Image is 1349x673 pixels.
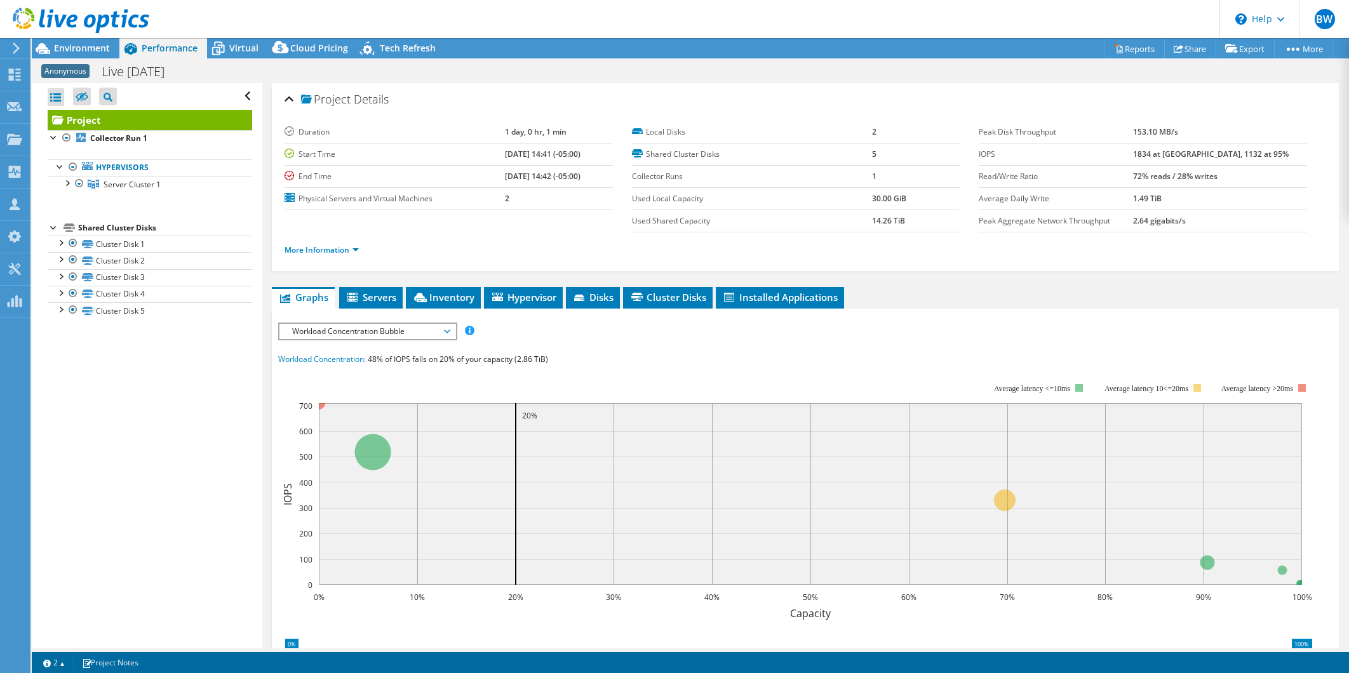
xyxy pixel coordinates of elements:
[1221,384,1293,393] text: Average latency >20ms
[1315,9,1335,29] span: BW
[285,148,505,161] label: Start Time
[90,133,147,143] b: Collector Run 1
[299,401,312,411] text: 700
[505,126,567,137] b: 1 day, 0 hr, 1 min
[48,236,252,252] a: Cluster Disk 1
[1196,592,1211,603] text: 90%
[901,592,916,603] text: 60%
[73,655,147,670] a: Project Notes
[1000,592,1015,603] text: 70%
[48,176,252,192] a: Server Cluster 1
[872,215,905,226] b: 14.26 TiB
[290,42,348,54] span: Cloud Pricing
[979,215,1133,227] label: Peak Aggregate Network Throughput
[299,554,312,565] text: 100
[632,148,873,161] label: Shared Cluster Disks
[1133,149,1289,159] b: 1834 at [GEOGRAPHIC_DATA], 1132 at 95%
[1104,384,1188,393] tspan: Average latency 10<=20ms
[48,110,252,130] a: Project
[285,244,359,255] a: More Information
[354,91,389,107] span: Details
[34,655,74,670] a: 2
[48,159,252,176] a: Hypervisors
[629,291,706,303] span: Cluster Disks
[380,42,436,54] span: Tech Refresh
[1164,39,1216,58] a: Share
[229,42,258,54] span: Virtual
[979,126,1133,138] label: Peak Disk Throughput
[48,269,252,286] a: Cluster Disk 3
[301,93,351,106] span: Project
[48,286,252,302] a: Cluster Disk 4
[522,410,537,421] text: 20%
[299,503,312,514] text: 300
[632,126,873,138] label: Local Disks
[606,592,621,603] text: 30%
[1133,171,1218,182] b: 72% reads / 28% writes
[704,592,720,603] text: 40%
[632,170,873,183] label: Collector Runs
[96,65,184,79] h1: Live [DATE]
[572,291,614,303] span: Disks
[1133,215,1186,226] b: 2.64 gigabits/s
[505,149,581,159] b: [DATE] 14:41 (-05:00)
[299,451,312,462] text: 500
[299,477,312,488] text: 400
[505,193,509,204] b: 2
[48,130,252,147] a: Collector Run 1
[78,220,252,236] div: Shared Cluster Disks
[632,215,873,227] label: Used Shared Capacity
[1216,39,1275,58] a: Export
[505,171,581,182] b: [DATE] 14:42 (-05:00)
[286,324,449,339] span: Workload Concentration Bubble
[285,170,505,183] label: End Time
[41,64,90,78] span: Anonymous
[142,42,198,54] span: Performance
[278,291,328,303] span: Graphs
[278,354,366,364] span: Workload Concentration:
[490,291,556,303] span: Hypervisor
[872,126,876,137] b: 2
[803,592,818,603] text: 50%
[410,592,425,603] text: 10%
[299,528,312,539] text: 200
[346,291,396,303] span: Servers
[104,179,161,190] span: Server Cluster 1
[1133,126,1178,137] b: 153.10 MB/s
[872,171,876,182] b: 1
[1274,39,1333,58] a: More
[1235,13,1247,25] svg: \n
[285,126,505,138] label: Duration
[48,252,252,269] a: Cluster Disk 2
[632,192,873,205] label: Used Local Capacity
[979,192,1133,205] label: Average Daily Write
[1104,39,1165,58] a: Reports
[722,291,838,303] span: Installed Applications
[979,148,1133,161] label: IOPS
[994,384,1070,393] tspan: Average latency <=10ms
[54,42,110,54] span: Environment
[979,170,1133,183] label: Read/Write Ratio
[412,291,474,303] span: Inventory
[308,580,312,590] text: 0
[872,193,906,204] b: 30.00 GiB
[285,192,505,205] label: Physical Servers and Virtual Machines
[299,426,312,437] text: 600
[368,354,548,364] span: 48% of IOPS falls on 20% of your capacity (2.86 TiB)
[48,302,252,319] a: Cluster Disk 5
[1133,193,1162,204] b: 1.49 TiB
[508,592,523,603] text: 20%
[790,606,831,620] text: Capacity
[872,149,876,159] b: 5
[1292,592,1312,603] text: 100%
[281,483,295,505] text: IOPS
[1097,592,1113,603] text: 80%
[313,592,324,603] text: 0%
